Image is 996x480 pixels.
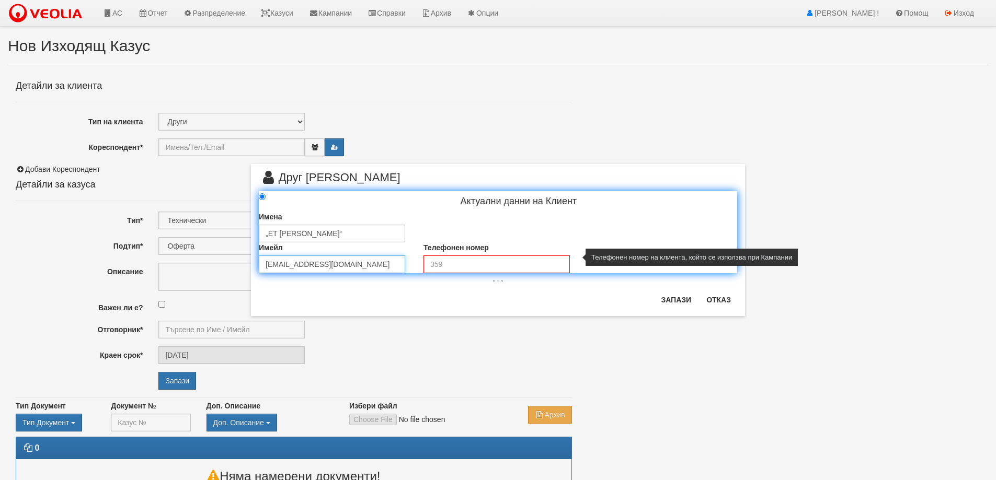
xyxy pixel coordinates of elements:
[259,273,737,284] p: , , ,
[700,291,737,308] button: Отказ
[259,255,405,273] input: Електронна поща на клиента, която се използва при Кампании
[655,291,697,308] button: Запази
[259,225,405,242] input: Имена
[423,255,570,273] input: Телефонен номер на клиента, който се използва при Кампании
[259,242,283,253] label: Имейл
[423,242,489,253] label: Телефонен номер
[300,196,737,207] h4: Актуални данни на Клиент
[259,212,282,222] label: Имена
[259,172,400,191] span: Друг [PERSON_NAME]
